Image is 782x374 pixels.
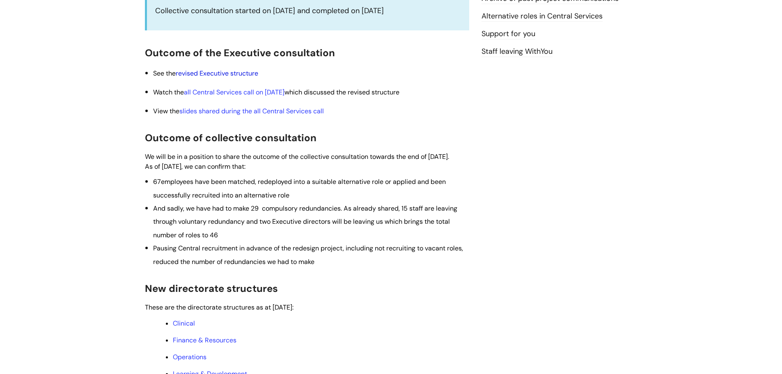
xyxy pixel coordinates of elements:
a: Finance & Resources [173,336,236,344]
span: employees have been matched, redeployed into a suitable alternative role or applied and been succ... [153,177,446,199]
span: Outcome of the Executive consultation [145,46,335,59]
a: Clinical [173,319,195,328]
a: Alternative roles in Central Services [482,11,603,22]
span: 67 [153,177,161,186]
a: Operations [173,353,206,361]
span: View the [153,107,324,115]
a: slides shared during the all Central Services call [179,107,324,115]
span: Outcome of collective consultation [145,131,316,144]
a: Support for you [482,29,535,39]
span: As of [DATE], we can confirm that: [145,162,245,171]
span: We will be in a position to share the outcome of the collective consultation towards the end of [... [145,152,449,161]
span: Watch the which discussed the revised structure [153,88,399,96]
a: all Central Services call on [DATE] [184,88,284,96]
span: These are the directorate structures as at [DATE]: [145,303,294,312]
span: And sadly, we have had to make 29 compulsory redundancies. As already shared, 15 staff are leavin... [153,204,457,239]
span: Pausing Central recruitment in advance of the redesign project, including not recruiting to vacan... [153,244,463,266]
a: revised Executive structure [176,69,258,78]
span: See the [153,69,258,78]
a: Staff leaving WithYou [482,46,553,57]
span: New directorate structures [145,282,278,295]
p: Collective consultation started on [DATE] and completed on [DATE] [155,4,461,17]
